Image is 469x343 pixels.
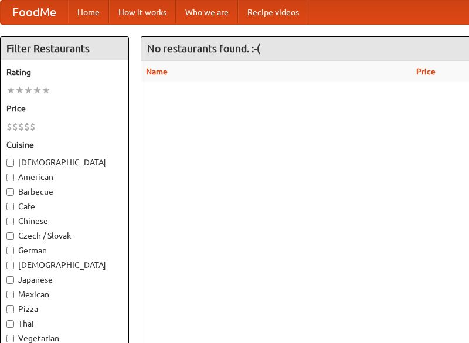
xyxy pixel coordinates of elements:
input: German [6,247,14,254]
h4: Filter Restaurants [1,37,128,60]
a: Home [68,1,109,24]
input: [DEMOGRAPHIC_DATA] [6,262,14,269]
input: Pizza [6,305,14,313]
label: Thai [6,318,123,330]
label: Cafe [6,201,123,212]
label: Czech / Slovak [6,230,123,242]
li: ★ [24,84,33,97]
label: [DEMOGRAPHIC_DATA] [6,259,123,271]
li: ★ [42,84,50,97]
input: American [6,174,14,181]
input: Cafe [6,203,14,210]
label: Pizza [6,303,123,315]
a: Who we are [176,1,238,24]
label: Chinese [6,215,123,227]
input: [DEMOGRAPHIC_DATA] [6,159,14,167]
input: Japanese [6,276,14,284]
li: $ [24,120,30,133]
h5: Rating [6,66,123,78]
a: Price [416,67,436,76]
input: Vegetarian [6,335,14,342]
li: $ [18,120,24,133]
a: FoodMe [1,1,68,24]
h5: Cuisine [6,139,123,151]
label: German [6,244,123,256]
a: Recipe videos [238,1,308,24]
label: American [6,171,123,183]
li: $ [12,120,18,133]
a: How it works [109,1,176,24]
label: Japanese [6,274,123,286]
input: Czech / Slovak [6,232,14,240]
li: $ [6,120,12,133]
input: Thai [6,320,14,328]
li: ★ [33,84,42,97]
input: Mexican [6,291,14,298]
li: ★ [15,84,24,97]
li: $ [30,120,36,133]
input: Chinese [6,218,14,225]
input: Barbecue [6,188,14,196]
label: Mexican [6,288,123,300]
ng-pluralize: No restaurants found. :-( [147,43,260,54]
li: ★ [6,84,15,97]
h5: Price [6,103,123,114]
label: [DEMOGRAPHIC_DATA] [6,157,123,168]
label: Barbecue [6,186,123,198]
a: Name [146,67,168,76]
